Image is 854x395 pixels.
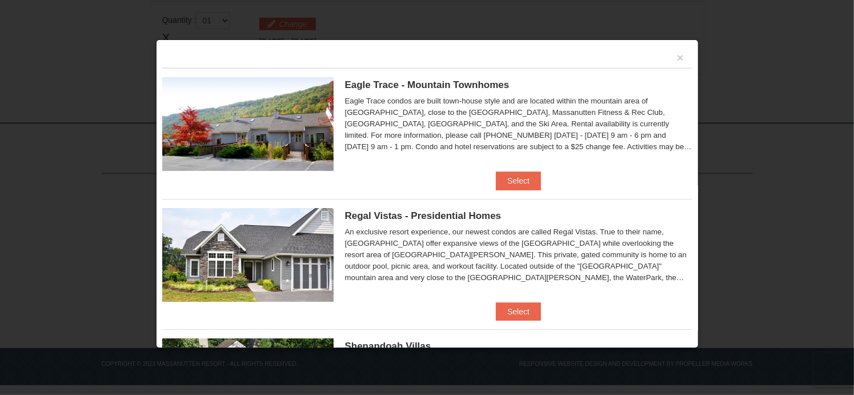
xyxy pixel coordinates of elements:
div: Eagle Trace condos are built town-house style and are located within the mountain area of [GEOGRA... [345,95,692,153]
span: Regal Vistas - Presidential Homes [345,210,502,221]
button: × [677,52,684,63]
img: 19218983-1-9b289e55.jpg [162,77,334,171]
button: Select [496,302,541,321]
span: Shenandoah Villas [345,341,431,352]
img: 19218991-1-902409a9.jpg [162,208,334,302]
span: Eagle Trace - Mountain Townhomes [345,79,510,90]
button: Select [496,171,541,190]
div: An exclusive resort experience, our newest condos are called Regal Vistas. True to their name, [G... [345,226,692,284]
